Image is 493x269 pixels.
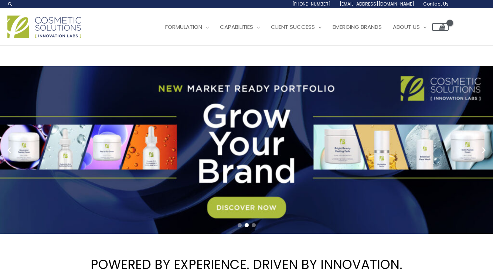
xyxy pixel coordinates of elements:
a: Capabilities [214,16,265,38]
span: Contact Us [423,1,449,7]
a: Emerging Brands [327,16,387,38]
button: Previous slide [4,145,15,156]
span: Client Success [271,23,315,31]
a: About Us [387,16,432,38]
a: Client Success [265,16,327,38]
span: Go to slide 3 [252,223,256,227]
img: Cosmetic Solutions Logo [7,16,81,38]
a: Formulation [160,16,214,38]
span: Emerging Brands [333,23,382,31]
span: About Us [393,23,420,31]
button: Next slide [478,145,489,156]
span: Formulation [165,23,202,31]
span: [PHONE_NUMBER] [292,1,331,7]
span: Capabilities [220,23,253,31]
span: [EMAIL_ADDRESS][DOMAIN_NAME] [340,1,414,7]
span: Go to slide 2 [245,223,249,227]
a: Search icon link [7,1,13,7]
a: View Shopping Cart, empty [432,23,449,31]
nav: Site Navigation [154,16,449,38]
span: Go to slide 1 [238,223,242,227]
